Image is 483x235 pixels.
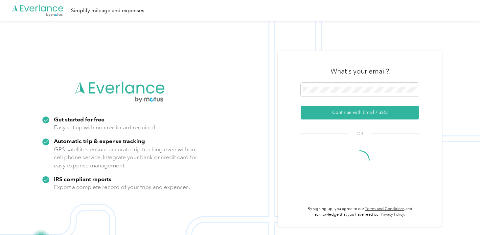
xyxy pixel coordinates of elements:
[54,183,190,191] p: Export a complete record of your trips and expenses.
[54,123,155,132] p: Easy set up with no credit card required
[381,212,404,217] a: Privacy Policy
[54,138,145,144] strong: Automatic trip & expense tracking
[331,67,389,76] h3: What's your email?
[54,176,111,182] strong: IRS compliant reports
[348,130,371,137] span: OR
[301,106,419,119] button: Continue with Email / SSO
[301,206,419,218] p: By signing up, you agree to our and acknowledge that you have read our .
[365,206,404,211] a: Terms and Conditions
[71,7,144,15] div: Simplify mileage and expenses
[54,145,197,170] p: GPS satellites ensure accurate trip tracking even without cell phone service. Integrate your bank...
[54,116,104,123] strong: Get started for free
